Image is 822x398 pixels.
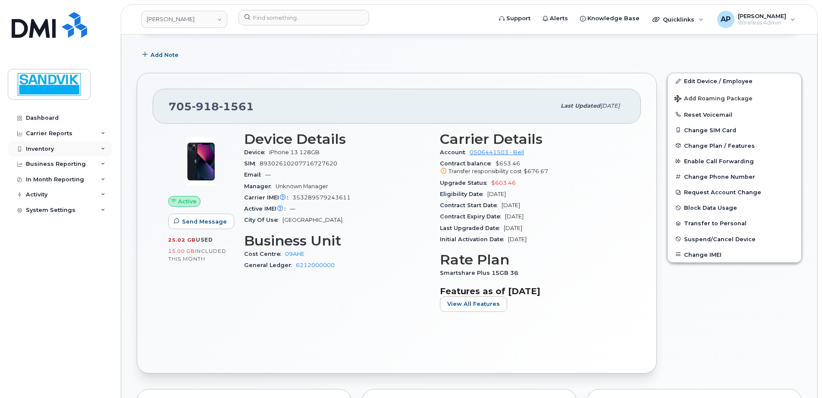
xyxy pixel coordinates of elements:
[668,247,801,262] button: Change IMEI
[668,122,801,138] button: Change SIM Card
[711,11,801,28] div: Annette Panzani
[505,213,524,220] span: [DATE]
[244,251,285,257] span: Cost Centre
[738,19,786,26] span: Wireless Admin
[244,205,290,212] span: Active IMEI
[440,149,470,155] span: Account
[536,10,574,27] a: Alerts
[169,100,254,113] span: 705
[668,231,801,247] button: Suspend/Cancel Device
[663,16,694,23] span: Quicklinks
[440,160,496,167] span: Contract balance
[675,95,753,103] span: Add Roaming Package
[487,191,506,197] span: [DATE]
[282,217,342,223] span: [GEOGRAPHIC_DATA]
[178,197,197,205] span: Active
[244,262,296,268] span: General Ledger
[550,14,568,23] span: Alerts
[440,252,625,267] h3: Rate Plan
[668,215,801,231] button: Transfer to Personal
[506,14,530,23] span: Support
[491,180,516,186] span: $603.46
[244,149,269,155] span: Device
[440,202,502,208] span: Contract Start Date
[447,300,500,308] span: View All Features
[440,191,487,197] span: Eligibility Date
[244,217,282,223] span: City Of Use
[269,149,320,155] span: iPhone 13 128GB
[524,168,548,174] span: $676.67
[238,10,369,25] input: Find something...
[449,168,522,174] span: Transfer responsibility cost
[561,103,600,109] span: Last updated
[168,248,195,254] span: 15.00 GB
[684,158,754,165] span: Enable Call Forwarding
[668,107,801,122] button: Reset Voicemail
[192,100,219,113] span: 918
[244,194,292,201] span: Carrier IMEI
[508,236,527,243] span: [DATE]
[440,225,504,231] span: Last Upgraded Date
[668,73,801,89] a: Edit Device / Employee
[244,183,276,190] span: Manager
[440,286,625,296] h3: Features as of [DATE]
[600,103,620,109] span: [DATE]
[244,160,260,167] span: SIM
[244,171,265,178] span: Email
[502,202,520,208] span: [DATE]
[244,233,430,249] h3: Business Unit
[493,10,536,27] a: Support
[440,236,508,243] span: Initial Activation Date
[668,153,801,169] button: Enable Call Forwarding
[440,180,491,186] span: Upgrade Status
[668,138,801,153] button: Change Plan / Features
[296,262,335,268] a: 6212000000
[574,10,646,27] a: Knowledge Base
[684,236,756,242] span: Suspend/Cancel Device
[290,205,295,212] span: —
[276,183,328,190] span: Unknown Manager
[668,169,801,184] button: Change Phone Number
[440,296,507,312] button: View All Features
[151,51,179,59] span: Add Note
[440,213,505,220] span: Contract Expiry Date
[137,47,186,62] button: Add Note
[470,149,524,155] a: 0506441503 - Bell
[285,251,304,257] a: 09AHE
[440,131,625,147] h3: Carrier Details
[196,236,213,243] span: used
[668,200,801,215] button: Block Data Usage
[244,131,430,147] h3: Device Details
[668,89,801,107] button: Add Roaming Package
[168,214,234,229] button: Send Message
[292,194,351,201] span: 353289579243611
[646,11,709,28] div: Quicklinks
[504,225,522,231] span: [DATE]
[721,14,731,25] span: AP
[141,11,227,28] a: Sandvik Tamrock
[668,184,801,200] button: Request Account Change
[168,237,196,243] span: 25.02 GB
[168,248,226,262] span: included this month
[440,270,523,276] span: Smartshare Plus 15GB 36
[587,14,640,23] span: Knowledge Base
[440,160,625,176] span: $653.46
[684,142,755,149] span: Change Plan / Features
[260,160,337,167] span: 89302610207716727620
[182,218,227,226] span: Send Message
[219,100,254,113] span: 1561
[738,12,786,19] span: [PERSON_NAME]
[175,136,227,187] img: image20231002-3703462-1ig824h.jpeg
[265,171,271,178] span: —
